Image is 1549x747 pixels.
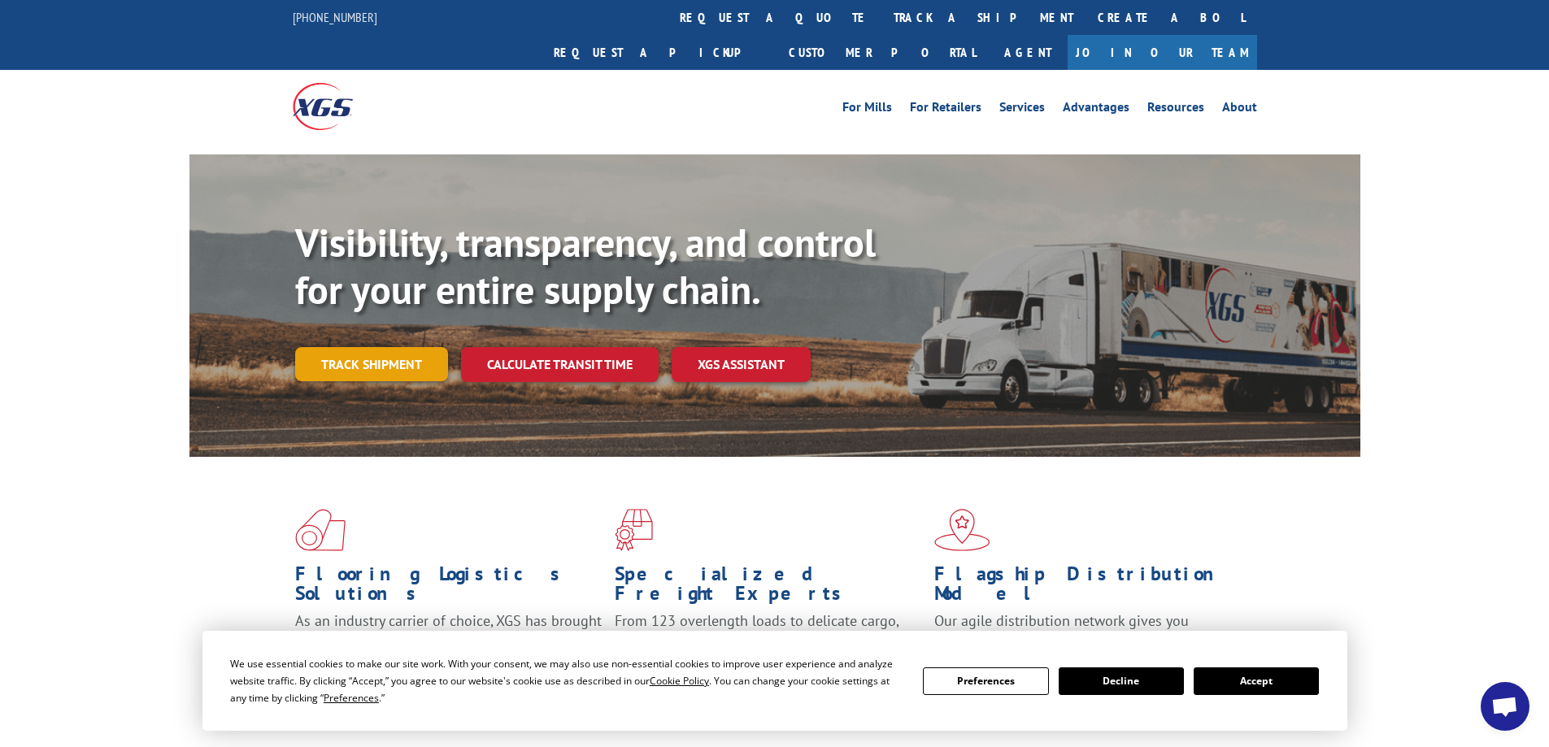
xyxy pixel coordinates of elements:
p: From 123 overlength loads to delicate cargo, our experienced staff knows the best way to move you... [615,611,922,684]
span: Our agile distribution network gives you nationwide inventory management on demand. [934,611,1234,649]
a: Services [999,101,1045,119]
h1: Flooring Logistics Solutions [295,564,603,611]
a: Open chat [1481,682,1529,731]
span: Preferences [324,691,379,705]
img: xgs-icon-total-supply-chain-intelligence-red [295,509,346,551]
a: Resources [1147,101,1204,119]
a: For Mills [842,101,892,119]
button: Preferences [923,667,1048,695]
a: Calculate transit time [461,347,659,382]
h1: Flagship Distribution Model [934,564,1242,611]
a: For Retailers [910,101,981,119]
h1: Specialized Freight Experts [615,564,922,611]
span: Cookie Policy [650,674,709,688]
a: Agent [988,35,1068,70]
img: xgs-icon-focused-on-flooring-red [615,509,653,551]
button: Decline [1059,667,1184,695]
div: We use essential cookies to make our site work. With your consent, we may also use non-essential ... [230,655,903,706]
a: Track shipment [295,347,448,381]
img: xgs-icon-flagship-distribution-model-red [934,509,990,551]
button: Accept [1194,667,1319,695]
b: Visibility, transparency, and control for your entire supply chain. [295,217,876,315]
a: Request a pickup [542,35,777,70]
a: [PHONE_NUMBER] [293,9,377,25]
a: XGS ASSISTANT [672,347,811,382]
a: About [1222,101,1257,119]
a: Customer Portal [777,35,988,70]
a: Join Our Team [1068,35,1257,70]
div: Cookie Consent Prompt [202,631,1347,731]
span: As an industry carrier of choice, XGS has brought innovation and dedication to flooring logistics... [295,611,602,669]
a: Advantages [1063,101,1129,119]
